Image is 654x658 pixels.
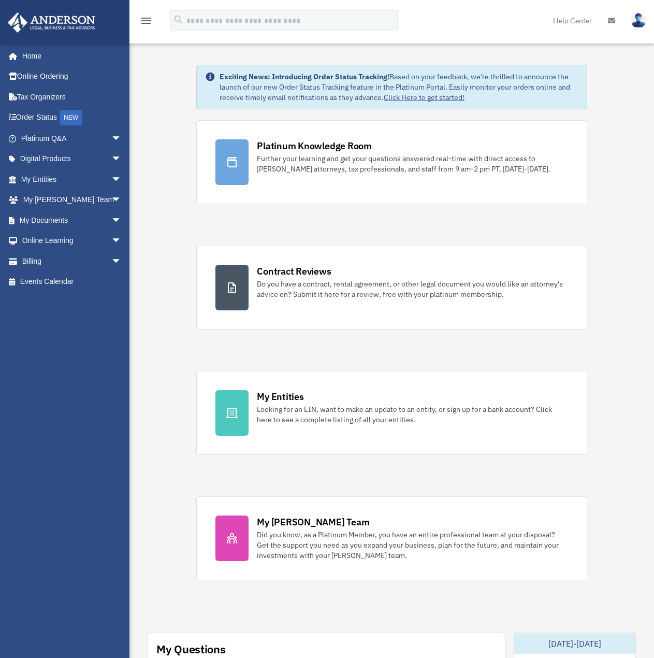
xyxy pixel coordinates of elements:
a: Contract Reviews Do you have a contract, rental agreement, or other legal document you would like... [196,246,587,330]
a: Click Here to get started! [384,93,464,102]
i: menu [140,15,152,27]
a: My Entities Looking for an EIN, want to make an update to an entity, or sign up for a bank accoun... [196,371,587,455]
a: My Entitiesarrow_drop_down [7,169,137,190]
span: arrow_drop_down [111,190,132,211]
div: My Entities [257,390,303,403]
a: Online Learningarrow_drop_down [7,231,137,251]
a: Billingarrow_drop_down [7,251,137,271]
div: Do you have a contract, rental agreement, or other legal document you would like an attorney's ad... [257,279,568,299]
div: NEW [60,110,82,125]
a: Order StatusNEW [7,107,137,128]
i: search [173,14,184,25]
div: My [PERSON_NAME] Team [257,516,369,528]
div: My Questions [156,641,226,657]
a: Events Calendar [7,271,137,292]
a: Online Ordering [7,66,137,87]
a: My [PERSON_NAME] Team Did you know, as a Platinum Member, you have an entire professional team at... [196,496,587,580]
span: arrow_drop_down [111,169,132,190]
img: User Pic [631,13,646,28]
div: Looking for an EIN, want to make an update to an entity, or sign up for a bank account? Click her... [257,404,568,425]
div: Further your learning and get your questions answered real-time with direct access to [PERSON_NAM... [257,153,568,174]
span: arrow_drop_down [111,128,132,149]
a: Platinum Q&Aarrow_drop_down [7,128,137,149]
a: My [PERSON_NAME] Teamarrow_drop_down [7,190,137,210]
div: Did you know, as a Platinum Member, you have an entire professional team at your disposal? Get th... [257,530,568,561]
div: Contract Reviews [257,265,331,278]
a: My Documentsarrow_drop_down [7,210,137,231]
span: arrow_drop_down [111,251,132,272]
a: Home [7,46,132,66]
a: Digital Productsarrow_drop_down [7,149,137,169]
a: menu [140,18,152,27]
div: Based on your feedback, we're thrilled to announce the launch of our new Order Status Tracking fe... [220,71,578,103]
div: [DATE]-[DATE] [514,633,635,654]
img: Anderson Advisors Platinum Portal [5,12,98,33]
span: arrow_drop_down [111,231,132,252]
span: arrow_drop_down [111,149,132,170]
strong: Exciting News: Introducing Order Status Tracking! [220,72,389,81]
a: Tax Organizers [7,87,137,107]
div: Platinum Knowledge Room [257,139,372,152]
span: arrow_drop_down [111,210,132,231]
a: Platinum Knowledge Room Further your learning and get your questions answered real-time with dire... [196,120,587,204]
